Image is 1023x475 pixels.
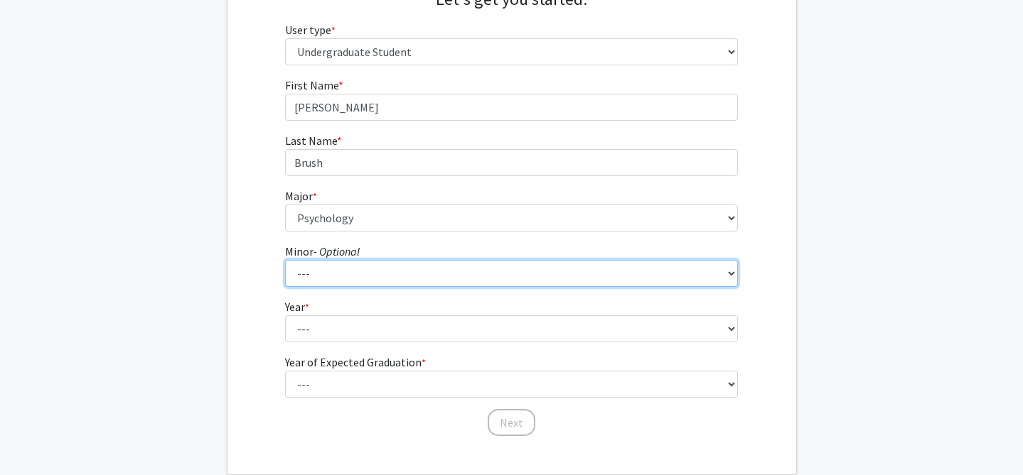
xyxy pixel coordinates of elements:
button: Next [488,409,535,436]
span: Last Name [285,133,337,148]
label: Year of Expected Graduation [285,354,426,371]
label: User type [285,21,336,38]
i: - Optional [314,244,360,258]
label: Minor [285,243,360,260]
span: First Name [285,78,338,92]
label: Major [285,187,317,204]
iframe: Chat [11,411,60,464]
label: Year [285,298,309,315]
